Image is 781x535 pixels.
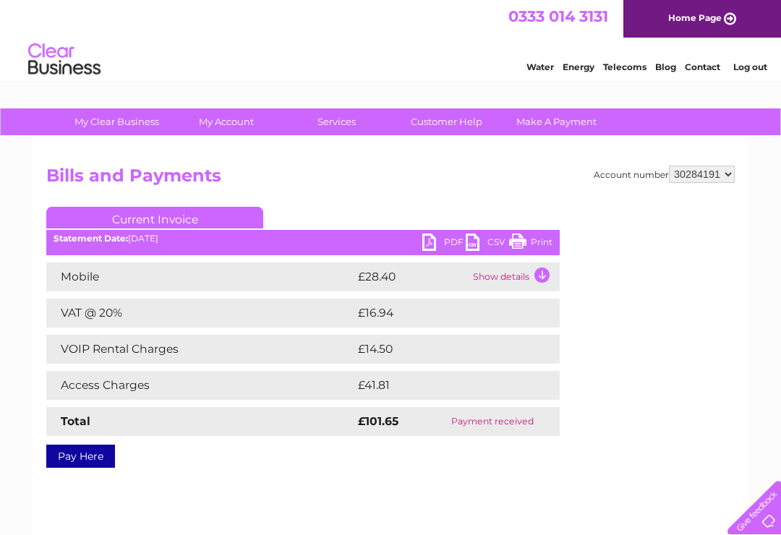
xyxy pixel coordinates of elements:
[46,262,354,291] td: Mobile
[466,234,509,254] a: CSV
[46,335,354,364] td: VOIP Rental Charges
[354,262,469,291] td: £28.40
[508,7,608,25] a: 0333 014 3131
[50,8,733,70] div: Clear Business is a trading name of Verastar Limited (registered in [GEOGRAPHIC_DATA] No. 3667643...
[46,166,735,193] h2: Bills and Payments
[422,234,466,254] a: PDF
[61,414,90,428] strong: Total
[497,108,616,135] a: Make A Payment
[27,38,101,82] img: logo.png
[594,166,735,183] div: Account number
[509,234,552,254] a: Print
[603,61,646,72] a: Telecoms
[526,61,554,72] a: Water
[54,233,128,244] b: Statement Date:
[563,61,594,72] a: Energy
[46,234,560,244] div: [DATE]
[277,108,396,135] a: Services
[46,299,354,328] td: VAT @ 20%
[46,445,115,468] a: Pay Here
[733,61,767,72] a: Log out
[655,61,676,72] a: Blog
[167,108,286,135] a: My Account
[354,335,529,364] td: £14.50
[57,108,176,135] a: My Clear Business
[46,207,263,228] a: Current Invoice
[469,262,560,291] td: Show details
[354,371,528,400] td: £41.81
[387,108,506,135] a: Customer Help
[354,299,530,328] td: £16.94
[685,61,720,72] a: Contact
[358,414,398,428] strong: £101.65
[46,371,354,400] td: Access Charges
[426,407,560,436] td: Payment received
